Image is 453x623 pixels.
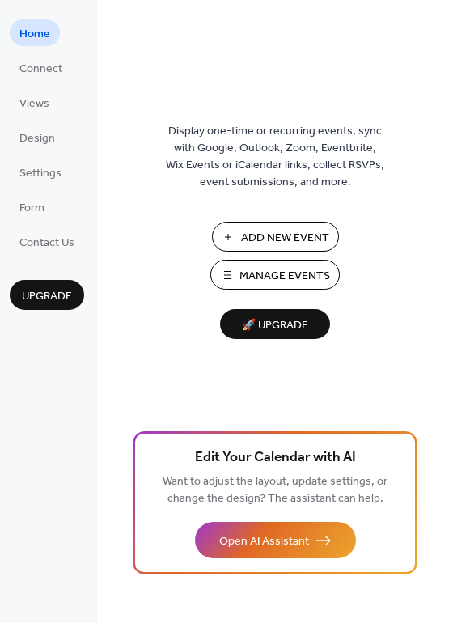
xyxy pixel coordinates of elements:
[239,268,330,285] span: Manage Events
[10,193,54,220] a: Form
[10,54,72,81] a: Connect
[10,228,84,255] a: Contact Us
[163,471,387,510] span: Want to adjust the layout, update settings, or change the design? The assistant can help.
[210,260,340,290] button: Manage Events
[195,447,356,469] span: Edit Your Calendar with AI
[19,61,62,78] span: Connect
[22,288,72,305] span: Upgrade
[230,315,320,337] span: 🚀 Upgrade
[166,123,384,191] span: Display one-time or recurring events, sync with Google, Outlook, Zoom, Eventbrite, Wix Events or ...
[212,222,339,252] button: Add New Event
[195,522,356,558] button: Open AI Assistant
[10,89,59,116] a: Views
[19,200,44,217] span: Form
[19,165,61,182] span: Settings
[10,159,71,185] a: Settings
[10,19,60,46] a: Home
[19,130,55,147] span: Design
[241,230,329,247] span: Add New Event
[19,95,49,112] span: Views
[219,533,309,550] span: Open AI Assistant
[10,124,65,150] a: Design
[220,309,330,339] button: 🚀 Upgrade
[10,280,84,310] button: Upgrade
[19,26,50,43] span: Home
[19,235,74,252] span: Contact Us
